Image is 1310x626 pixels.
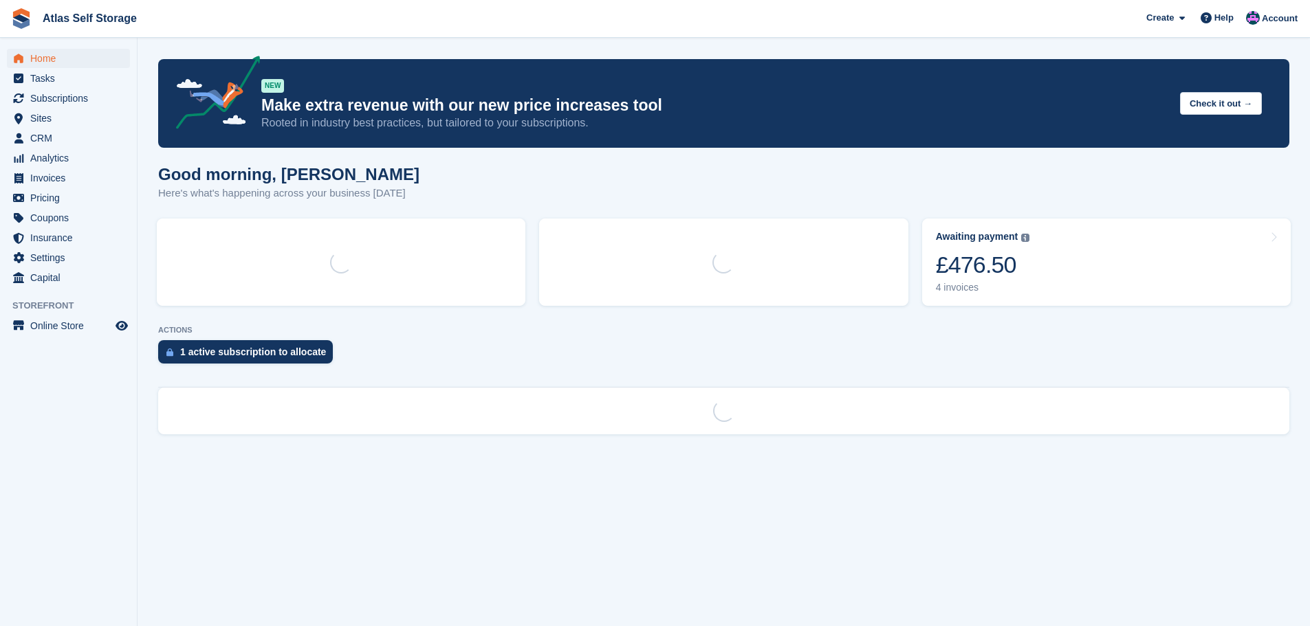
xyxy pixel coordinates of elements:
[936,282,1030,293] div: 4 invoices
[11,8,32,29] img: stora-icon-8386f47178a22dfd0bd8f6a31ec36ba5ce8667c1dd55bd0f319d3a0aa187defe.svg
[12,299,137,313] span: Storefront
[936,231,1018,243] div: Awaiting payment
[7,268,130,287] a: menu
[30,268,113,287] span: Capital
[1146,11,1174,25] span: Create
[30,89,113,108] span: Subscriptions
[7,89,130,108] a: menu
[7,208,130,227] a: menu
[261,115,1169,131] p: Rooted in industry best practices, but tailored to your subscriptions.
[1246,11,1260,25] img: Ryan Carroll
[261,96,1169,115] p: Make extra revenue with our new price increases tool
[30,208,113,227] span: Coupons
[922,219,1291,306] a: Awaiting payment £476.50 4 invoices
[7,188,130,208] a: menu
[936,251,1030,279] div: £476.50
[7,109,130,128] a: menu
[1262,12,1298,25] span: Account
[30,248,113,267] span: Settings
[30,316,113,335] span: Online Store
[1021,234,1029,242] img: icon-info-grey-7440780725fd019a000dd9b08b2336e03edf1995a4989e88bcd33f0948082b44.svg
[158,165,419,183] h1: Good morning, [PERSON_NAME]
[30,49,113,68] span: Home
[7,148,130,168] a: menu
[30,228,113,247] span: Insurance
[7,49,130,68] a: menu
[158,340,340,370] a: 1 active subscription to allocate
[30,109,113,128] span: Sites
[30,168,113,188] span: Invoices
[180,346,326,357] div: 1 active subscription to allocate
[7,69,130,88] a: menu
[7,248,130,267] a: menu
[30,69,113,88] span: Tasks
[113,317,130,334] a: Preview store
[30,188,113,208] span: Pricing
[7,316,130,335] a: menu
[166,348,173,357] img: active_subscription_to_allocate_icon-d502201f5373d7db506a760aba3b589e785aa758c864c3986d89f69b8ff3...
[30,148,113,168] span: Analytics
[7,128,130,148] a: menu
[7,168,130,188] a: menu
[261,79,284,93] div: NEW
[30,128,113,148] span: CRM
[1180,92,1262,115] button: Check it out →
[164,56,261,134] img: price-adjustments-announcement-icon-8257ccfd72463d97f412b2fc003d46551f7dbcb40ab6d574587a9cd5c0d94...
[7,228,130,247] a: menu
[158,326,1289,335] p: ACTIONS
[37,7,142,30] a: Atlas Self Storage
[158,186,419,201] p: Here's what's happening across your business [DATE]
[1214,11,1234,25] span: Help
